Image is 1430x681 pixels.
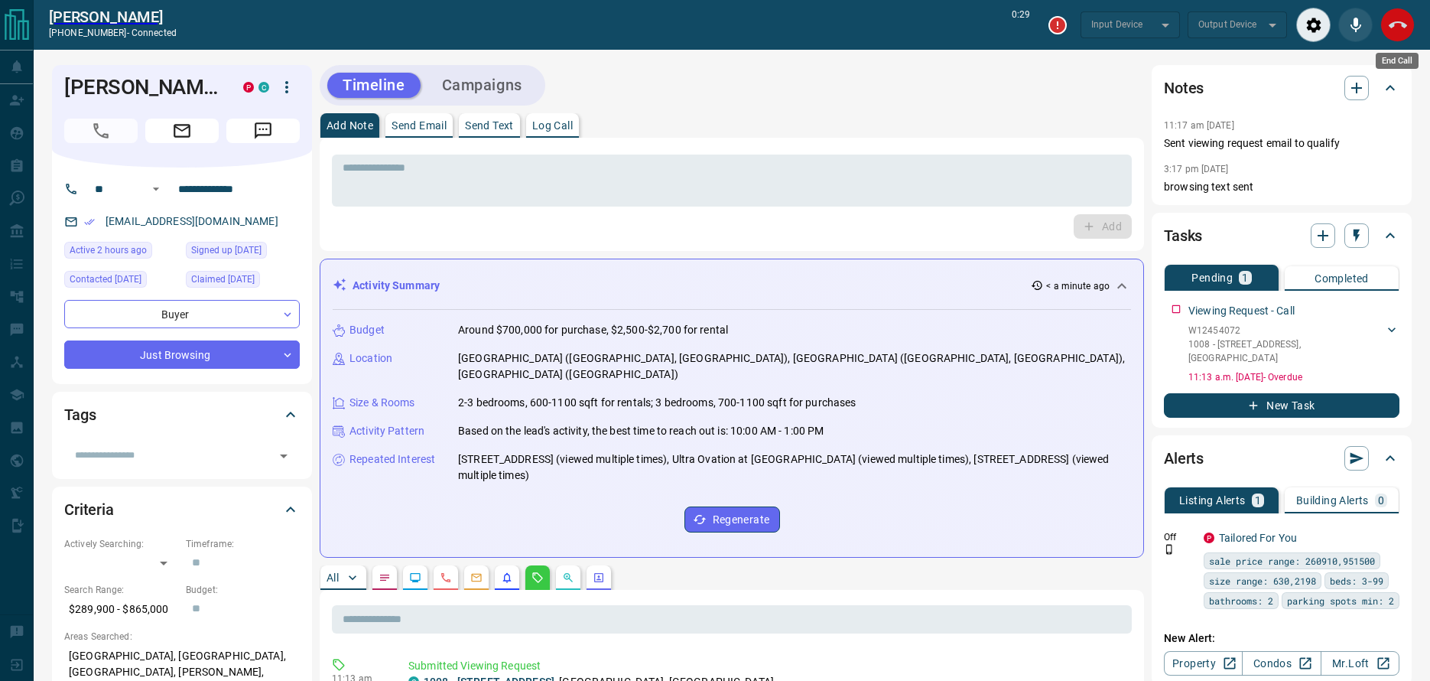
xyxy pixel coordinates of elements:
p: Activity Pattern [349,423,424,439]
h2: Tasks [1164,223,1202,248]
p: Sent viewing request email to qualify [1164,135,1399,152]
a: Mr.Loft [1321,651,1399,676]
h2: Criteria [64,497,114,522]
svg: Notes [379,572,391,584]
a: [EMAIL_ADDRESS][DOMAIN_NAME] [106,215,278,227]
a: Property [1164,651,1243,676]
h2: Tags [64,402,96,427]
p: 11:17 am [DATE] [1164,120,1234,131]
p: Timeframe: [186,537,300,551]
p: Log Call [532,120,573,131]
p: Repeated Interest [349,451,435,468]
div: Criteria [64,491,300,528]
p: 2-3 bedrooms, 600-1100 sqft for rentals; 3 bedrooms, 700-1100 sqft for purchases [458,395,856,411]
p: Actively Searching: [64,537,178,551]
a: Tailored For You [1219,532,1297,544]
span: Message [226,119,300,143]
p: Building Alerts [1296,495,1369,506]
h1: [PERSON_NAME] [64,75,220,99]
svg: Push Notification Only [1164,544,1175,555]
p: Areas Searched: [64,630,300,644]
svg: Opportunities [562,572,574,584]
p: Search Range: [64,583,178,597]
p: Send Text [465,120,514,131]
span: connected [132,28,177,38]
div: Tags [64,396,300,433]
div: Sun Oct 12 2025 [64,242,178,263]
p: Completed [1315,273,1369,284]
div: property.ca [1204,533,1214,543]
p: Pending [1191,272,1233,283]
svg: Emails [470,572,483,584]
h2: Notes [1164,76,1204,100]
p: Location [349,350,392,367]
button: Regenerate [684,507,780,533]
svg: Agent Actions [593,572,605,584]
span: sale price range: 260910,951500 [1209,553,1375,569]
svg: Requests [531,572,544,584]
span: parking spots min: 2 [1287,593,1394,608]
h2: Alerts [1164,446,1204,471]
span: Email [145,119,219,143]
p: 1008 - [STREET_ADDRESS] , [GEOGRAPHIC_DATA] [1188,337,1384,365]
p: [GEOGRAPHIC_DATA] ([GEOGRAPHIC_DATA], [GEOGRAPHIC_DATA]), [GEOGRAPHIC_DATA] ([GEOGRAPHIC_DATA], [... [458,350,1131,383]
span: beds: 3-99 [1330,573,1383,588]
span: Signed up [DATE] [191,243,262,258]
p: 3:17 pm [DATE] [1164,164,1229,174]
span: bathrooms: 2 [1209,593,1273,608]
button: Open [273,445,294,467]
div: condos.ca [258,82,269,93]
p: 0 [1378,495,1384,506]
div: Just Browsing [64,340,300,369]
svg: Calls [440,572,452,584]
p: Send Email [392,120,447,131]
div: Activity Summary< a minute ago [333,272,1131,300]
svg: Listing Alerts [501,572,513,584]
p: [PHONE_NUMBER] - [49,26,177,40]
p: W12454072 [1188,324,1384,337]
div: End Call [1376,53,1419,69]
span: Call [64,119,138,143]
p: Viewing Request - Call [1188,303,1295,319]
div: End Call [1380,8,1415,42]
p: All [327,572,339,583]
a: [PERSON_NAME] [49,8,177,26]
span: Contacted [DATE] [70,272,141,287]
p: browsing text sent [1164,179,1399,195]
div: property.ca [243,82,254,93]
button: Timeline [327,73,421,98]
p: 1 [1255,495,1261,506]
p: 1 [1242,272,1248,283]
p: [STREET_ADDRESS] (viewed multiple times), Ultra Ovation at [GEOGRAPHIC_DATA] (viewed multiple tim... [458,451,1131,484]
div: Buyer [64,300,300,328]
p: Activity Summary [353,278,440,294]
div: Sun May 21 2023 [186,271,300,292]
button: Campaigns [427,73,538,98]
div: Tasks [1164,217,1399,254]
p: Submitted Viewing Request [408,658,1126,674]
span: Active 2 hours ago [70,243,147,258]
span: Claimed [DATE] [191,272,255,287]
p: 0:29 [1012,8,1030,42]
p: Off [1164,530,1194,544]
p: Listing Alerts [1179,495,1246,506]
p: Based on the lead's activity, the best time to reach out is: 10:00 AM - 1:00 PM [458,423,824,439]
p: New Alert: [1164,630,1399,647]
div: Tue Oct 07 2025 [64,271,178,292]
p: $289,900 - $865,000 [64,597,178,622]
p: < a minute ago [1046,279,1110,293]
p: Around $700,000 for purchase, $2,500-$2,700 for rental [458,322,728,338]
p: 11:13 a.m. [DATE] - Overdue [1188,370,1399,384]
button: New Task [1164,393,1399,418]
p: Add Note [327,120,373,131]
svg: Lead Browsing Activity [409,572,421,584]
div: Mute [1338,8,1373,42]
p: Budget [349,322,385,338]
p: Budget: [186,583,300,597]
div: Alerts [1164,440,1399,477]
a: Condos [1242,651,1321,676]
div: W124540721008 - [STREET_ADDRESS],[GEOGRAPHIC_DATA] [1188,321,1399,368]
button: Open [147,180,165,198]
div: Notes [1164,70,1399,106]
